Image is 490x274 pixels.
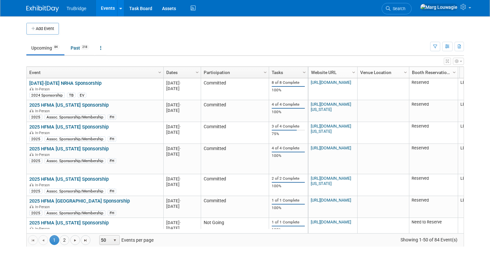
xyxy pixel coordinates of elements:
[28,235,38,245] a: Go to the first page
[108,158,116,163] div: FH
[29,124,109,130] a: 2025 HFMA [US_STATE] Sponsorship
[420,4,458,11] img: Marg Louwagie
[83,238,88,243] span: Go to the last page
[272,67,304,78] a: Tasks
[29,93,65,98] div: 2024 Sponsorship
[78,93,86,98] div: EV
[409,78,458,100] td: Reserved
[70,235,80,245] a: Go to the next page
[272,227,305,232] div: 100%
[382,3,412,14] a: Search
[29,210,42,216] div: 2025
[452,70,457,75] span: Column Settings
[35,87,52,91] span: In-Person
[194,67,201,77] a: Column Settings
[35,227,52,231] span: In-Person
[180,124,181,129] span: -
[180,220,181,225] span: -
[49,235,59,245] span: 1
[451,67,458,77] a: Column Settings
[166,124,198,129] div: [DATE]
[409,174,458,196] td: Reserved
[166,198,198,204] div: [DATE]
[311,102,351,112] a: [URL][DOMAIN_NAME][US_STATE]
[166,220,198,225] div: [DATE]
[409,100,458,122] td: Reserved
[29,220,109,226] a: 2025 HFMA [US_STATE] Sponsorship
[402,67,409,77] a: Column Settings
[108,210,116,216] div: FH
[166,146,198,151] div: [DATE]
[301,67,308,77] a: Column Settings
[35,109,52,113] span: In-Person
[350,67,357,77] a: Column Settings
[272,131,305,136] div: 75%
[45,158,105,163] div: Assoc. Sponsorship/Membership
[409,196,458,218] td: Reserved
[403,70,408,75] span: Column Settings
[262,67,269,77] a: Column Settings
[60,235,69,245] a: 2
[180,198,181,203] span: -
[45,114,105,120] div: Assoc. Sponsorship/Membership
[180,81,181,85] span: -
[26,23,59,35] button: Add Event
[272,124,305,129] div: 3 of 4 Complete
[201,78,269,100] td: Committed
[41,238,46,243] span: Go to the previous page
[272,102,305,107] div: 4 of 4 Complete
[112,238,117,243] span: select
[311,124,351,134] a: [URL][DOMAIN_NAME][US_STATE]
[66,42,94,54] a: Past218
[302,70,307,75] span: Column Settings
[180,146,181,151] span: -
[108,114,116,120] div: FH
[351,70,356,75] span: Column Settings
[45,210,105,216] div: Assoc. Sponsorship/Membership
[166,129,198,135] div: [DATE]
[35,131,52,135] span: In-Person
[29,114,42,120] div: 2025
[73,238,78,243] span: Go to the next page
[201,196,269,218] td: Committed
[272,176,305,181] div: 2 of 2 Complete
[35,205,52,209] span: In-Person
[272,205,305,210] div: 100%
[166,108,198,113] div: [DATE]
[30,87,34,90] img: In-Person Event
[394,235,463,244] span: Showing 1-50 of 84 Event(s)
[166,204,198,209] div: [DATE]
[166,80,198,86] div: [DATE]
[30,205,34,208] img: In-Person Event
[311,176,351,186] a: [URL][DOMAIN_NAME][US_STATE]
[311,220,351,224] a: [URL][DOMAIN_NAME]
[52,45,60,50] span: 84
[166,176,198,182] div: [DATE]
[409,218,458,240] td: Need to Reserve
[201,218,269,240] td: Not Going
[201,100,269,122] td: Committed
[45,189,105,194] div: Assoc. Sponsorship/Membership
[91,235,160,245] span: Events per page
[30,227,34,230] img: In-Person Event
[156,67,163,77] a: Column Settings
[263,70,268,75] span: Column Settings
[29,198,130,204] a: 2025 HFMA [GEOGRAPHIC_DATA] Sponsorship
[180,176,181,181] span: -
[26,6,59,12] img: ExhibitDay
[272,184,305,189] div: 100%
[80,45,89,50] span: 218
[30,109,34,112] img: In-Person Event
[30,131,34,134] img: In-Person Event
[195,70,200,75] span: Column Settings
[29,176,109,182] a: 2025 HFMA [US_STATE] Sponsorship
[30,153,34,156] img: In-Person Event
[67,93,75,98] div: TB
[412,67,454,78] a: Booth Reservation Status
[29,146,109,152] a: 2025 HFMA [US_STATE] Sponsorship
[29,189,42,194] div: 2025
[166,182,198,187] div: [DATE]
[204,67,265,78] a: Participation
[166,86,198,91] div: [DATE]
[157,70,162,75] span: Column Settings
